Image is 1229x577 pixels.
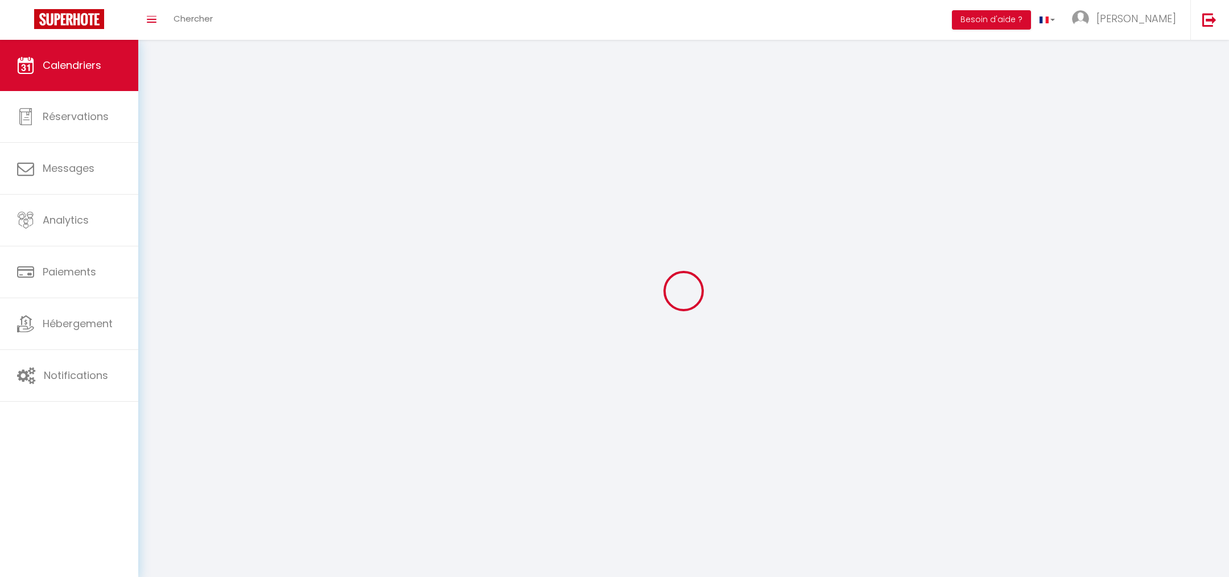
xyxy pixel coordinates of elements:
span: Hébergement [43,316,113,331]
span: Analytics [43,213,89,227]
img: logout [1202,13,1216,27]
button: Besoin d'aide ? [952,10,1031,30]
span: Réservations [43,109,109,123]
img: Super Booking [34,9,104,29]
span: [PERSON_NAME] [1096,11,1176,26]
span: Messages [43,161,94,175]
img: ... [1072,10,1089,27]
span: Notifications [44,368,108,382]
span: Paiements [43,265,96,279]
span: Chercher [174,13,213,24]
span: Calendriers [43,58,101,72]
